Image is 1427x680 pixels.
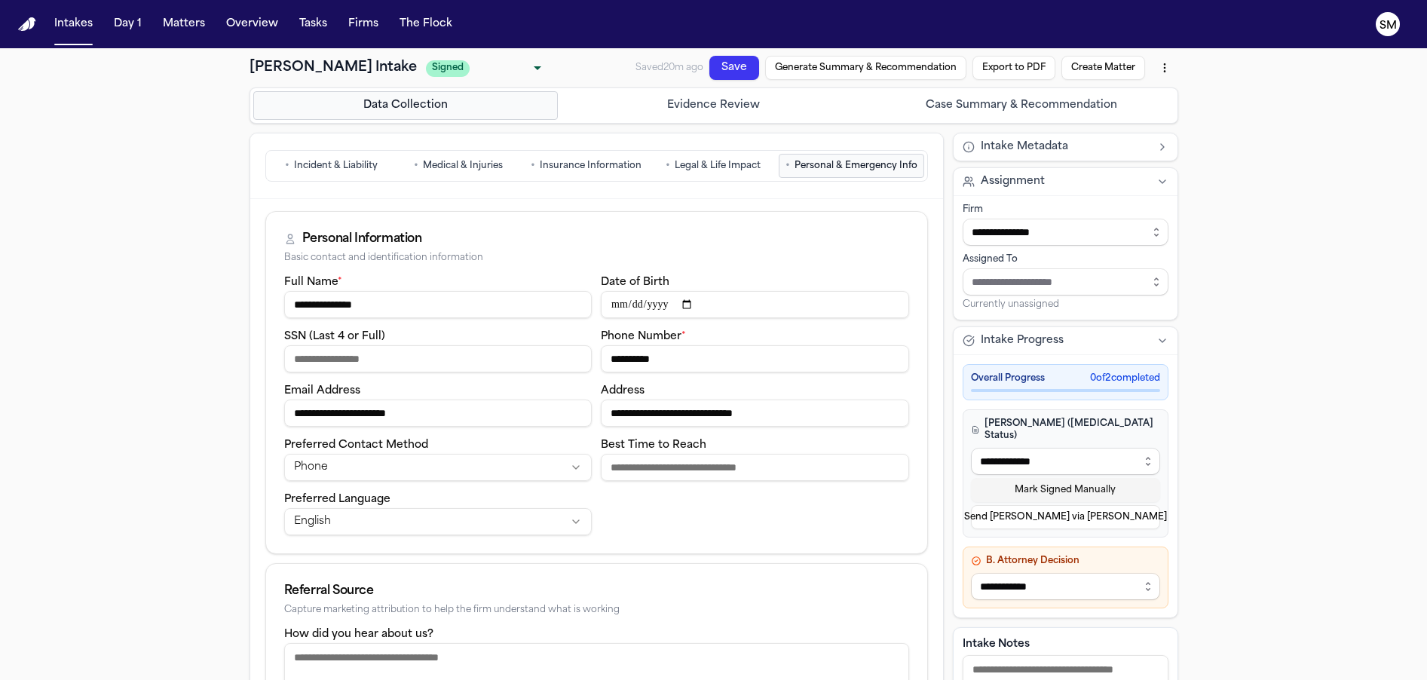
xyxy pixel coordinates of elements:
[675,160,761,172] span: Legal & Life Impact
[284,400,593,427] input: Email address
[284,440,428,451] label: Preferred Contact Method
[293,11,333,38] button: Tasks
[963,204,1168,216] div: Firm
[531,158,535,173] span: •
[981,174,1045,189] span: Assignment
[284,291,593,318] input: Full name
[284,277,342,288] label: Full Name
[963,253,1168,265] div: Assigned To
[284,385,360,397] label: Email Address
[963,637,1168,652] label: Intake Notes
[284,253,909,264] div: Basic contact and identification information
[954,327,1177,354] button: Intake Progress
[971,478,1160,502] button: Mark Signed Manually
[971,505,1160,529] button: Send [PERSON_NAME] via [PERSON_NAME]
[284,629,433,640] label: How did you hear about us?
[963,299,1059,311] span: Currently unassigned
[981,139,1068,155] span: Intake Metadata
[651,154,776,178] button: Go to Legal & Life Impact
[971,418,1160,442] h4: [PERSON_NAME] ([MEDICAL_DATA] Status)
[48,11,99,38] button: Intakes
[601,291,909,318] input: Date of birth
[779,154,924,178] button: Go to Personal & Emergency Info
[393,11,458,38] button: The Flock
[856,270,924,351] button: Export to PDF
[954,133,1177,161] button: Intake Metadata
[284,345,593,372] input: SSN
[601,385,645,397] label: Address
[601,440,706,451] label: Best Time to Reach
[981,333,1064,348] span: Intake Progress
[601,400,909,427] input: Address
[971,372,1045,384] span: Overall Progress
[253,91,1174,120] nav: Intake steps
[285,158,289,173] span: •
[342,11,384,38] button: Firms
[157,11,211,38] button: Matters
[666,158,670,173] span: •
[253,91,559,120] button: Go to Data Collection step
[869,91,1174,120] button: Go to Case Summary & Recommendation step
[601,454,909,481] input: Best time to reach
[971,555,1160,567] h4: B. Attorney Decision
[220,11,284,38] button: Overview
[269,154,393,178] button: Go to Incident & Liability
[284,331,385,342] label: SSN (Last 4 or Full)
[423,160,503,172] span: Medical & Injuries
[785,158,790,173] span: •
[561,91,866,120] button: Go to Evidence Review step
[963,219,1168,246] input: Select firm
[540,160,642,172] span: Insurance Information
[302,230,422,248] div: Personal Information
[294,160,378,172] span: Incident & Liability
[18,17,36,32] a: Home
[397,154,521,178] button: Go to Medical & Injuries
[414,158,418,173] span: •
[284,582,909,600] div: Referral Source
[601,331,686,342] label: Phone Number
[284,605,909,616] div: Capture marketing attribution to help the firm understand what is working
[954,168,1177,195] button: Assignment
[701,57,750,112] button: Save
[601,345,909,372] input: Phone number
[908,342,976,424] button: Create Matter
[601,277,669,288] label: Date of Birth
[18,17,36,32] img: Finch Logo
[108,11,148,38] button: Day 1
[963,268,1168,296] input: Assign to staff member
[795,160,917,172] span: Personal & Emergency Info
[1090,372,1160,384] span: 0 of 2 completed
[284,494,390,505] label: Preferred Language
[524,154,648,178] button: Go to Insurance Information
